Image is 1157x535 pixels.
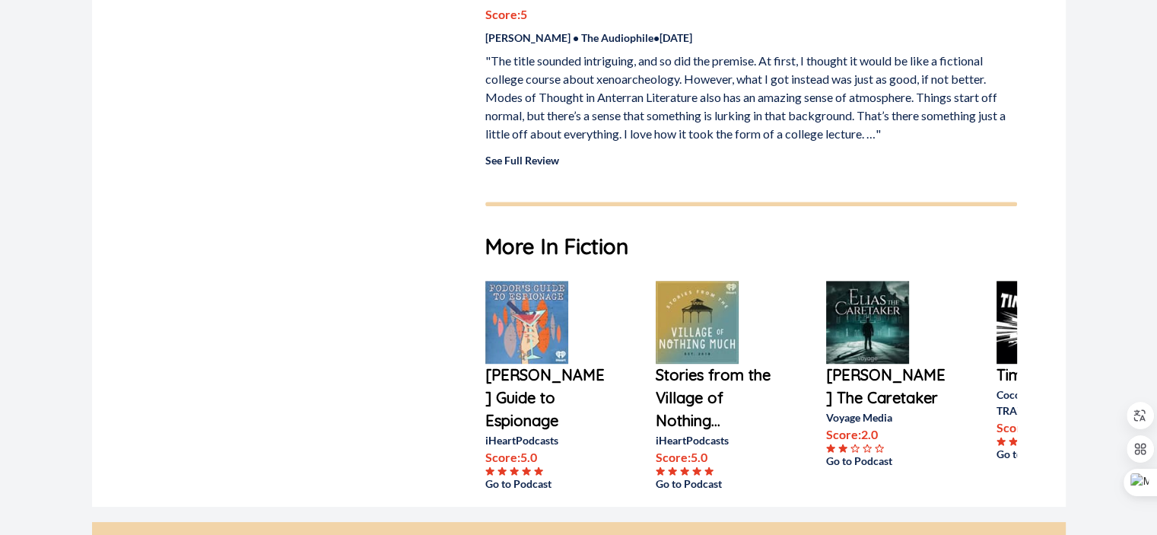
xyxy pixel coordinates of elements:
img: Fodor's Guide to Espionage [485,281,568,364]
p: iHeartPodcasts [656,432,777,448]
p: Cocotazo Media, PRX, TRAX [996,387,1118,419]
p: Score: 2.0 [826,425,948,444]
a: Go to Podcast [826,453,948,469]
a: Go to Podcast [996,446,1118,462]
p: Score: 4.9 [996,419,1118,437]
h1: More In Fiction [485,231,1017,263]
a: Go to Podcast [656,476,777,492]
p: "The title sounded intriguing, and so did the premise. At first, I thought it would be like a fic... [485,52,1017,143]
a: [PERSON_NAME] The Caretaker [826,364,948,409]
p: [PERSON_NAME] • The Audiophile • [DATE] [485,30,1017,46]
img: Stories from the Village of Nothing Much [656,281,739,364]
a: See Full Review [485,154,559,167]
p: Score: 5.0 [485,448,607,467]
a: Go to Podcast [485,476,607,492]
a: [PERSON_NAME] Guide to Espionage [485,364,607,432]
p: Score: 5 [485,5,1017,24]
img: Timestorm [996,281,1079,364]
a: Timestorm [996,364,1118,387]
p: iHeartPodcasts [485,432,607,448]
p: Score: 5.0 [656,448,777,467]
a: Stories from the Village of Nothing... [656,364,777,432]
p: Voyage Media [826,409,948,425]
img: Elias The Caretaker [826,281,909,364]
